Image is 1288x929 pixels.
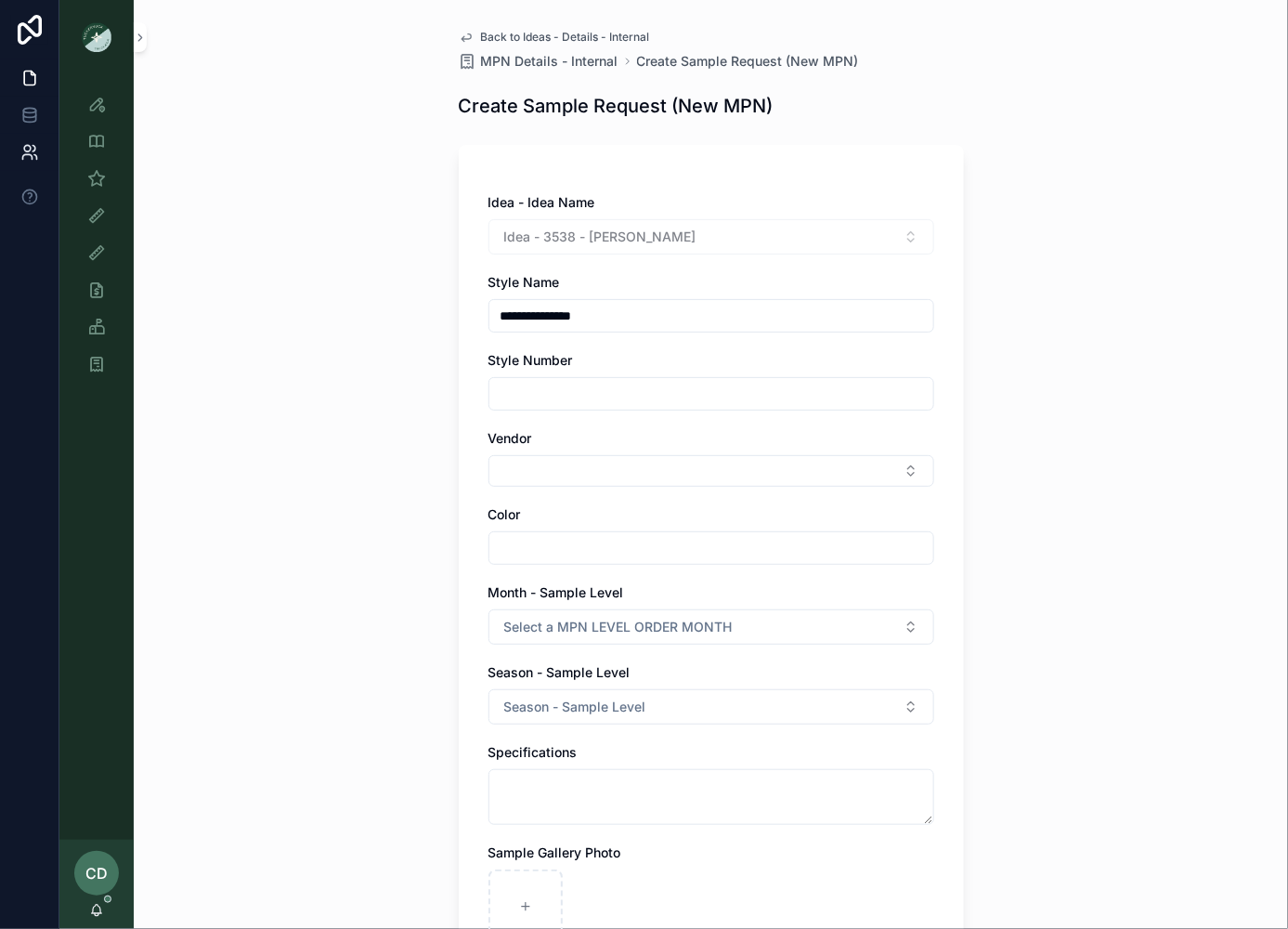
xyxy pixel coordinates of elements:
a: Create Sample Request (New MPN) [637,52,859,71]
span: Vendor [488,430,532,446]
button: Select Button [488,609,934,645]
a: MPN Details - Internal [459,52,618,71]
span: Season - Sample Level [504,698,646,716]
div: scrollable content [59,74,134,405]
span: Month - Sample Level [488,584,624,600]
button: Select Button [488,689,934,725]
span: MPN Details - Internal [481,52,618,71]
span: Back to Ideas - Details - Internal [481,30,650,45]
a: Back to Ideas - Details - Internal [459,30,650,45]
span: Season - Sample Level [488,664,631,680]
span: Color [488,506,521,522]
img: App logo [82,22,111,52]
h1: Create Sample Request (New MPN) [459,93,774,119]
span: Specifications [488,744,578,760]
span: Select a MPN LEVEL ORDER MONTH [504,618,733,636]
span: Style Name [488,274,560,290]
span: Idea - Idea Name [488,194,595,210]
span: Sample Gallery Photo [488,844,621,860]
span: CD [85,862,108,884]
span: Style Number [488,352,573,368]
button: Select Button [488,455,934,487]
